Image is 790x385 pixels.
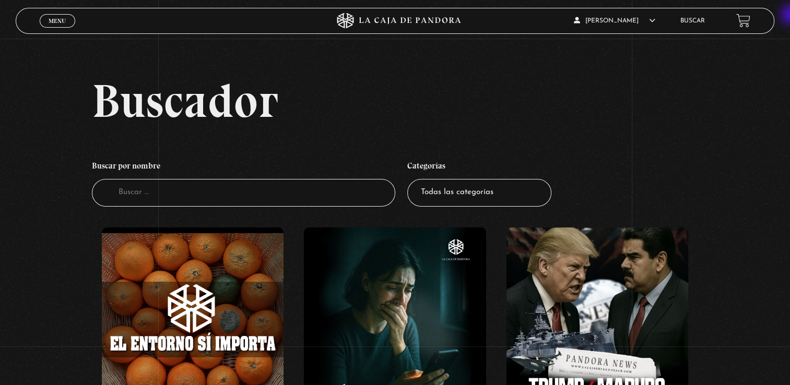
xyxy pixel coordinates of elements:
h4: Buscar por nombre [92,155,395,179]
span: Cerrar [45,27,69,34]
a: View your shopping cart [736,14,750,28]
span: [PERSON_NAME] [574,18,655,24]
h2: Buscador [92,77,774,124]
a: Buscar [680,18,705,24]
h4: Categorías [407,155,551,179]
span: Menu [49,18,66,24]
